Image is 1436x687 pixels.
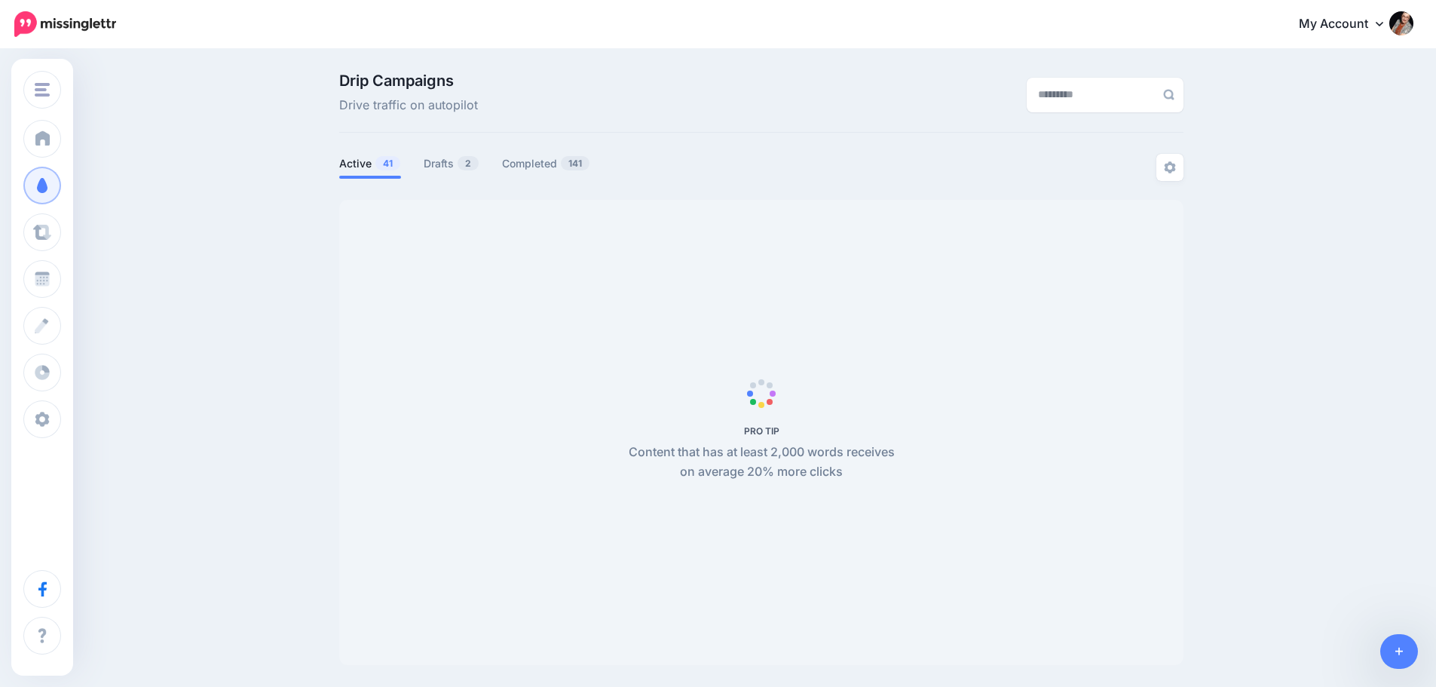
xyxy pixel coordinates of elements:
[14,11,116,37] img: Missinglettr
[620,443,903,482] p: Content that has at least 2,000 words receives on average 20% more clicks
[339,155,401,173] a: Active41
[424,155,479,173] a: Drafts2
[1164,161,1176,173] img: settings-grey.png
[561,156,589,170] span: 141
[339,96,478,115] span: Drive traffic on autopilot
[1163,89,1174,100] img: search-grey-6.png
[502,155,590,173] a: Completed141
[375,156,400,170] span: 41
[620,425,903,437] h5: PRO TIP
[35,83,50,97] img: menu.png
[458,156,479,170] span: 2
[1284,6,1413,43] a: My Account
[339,73,478,88] span: Drip Campaigns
